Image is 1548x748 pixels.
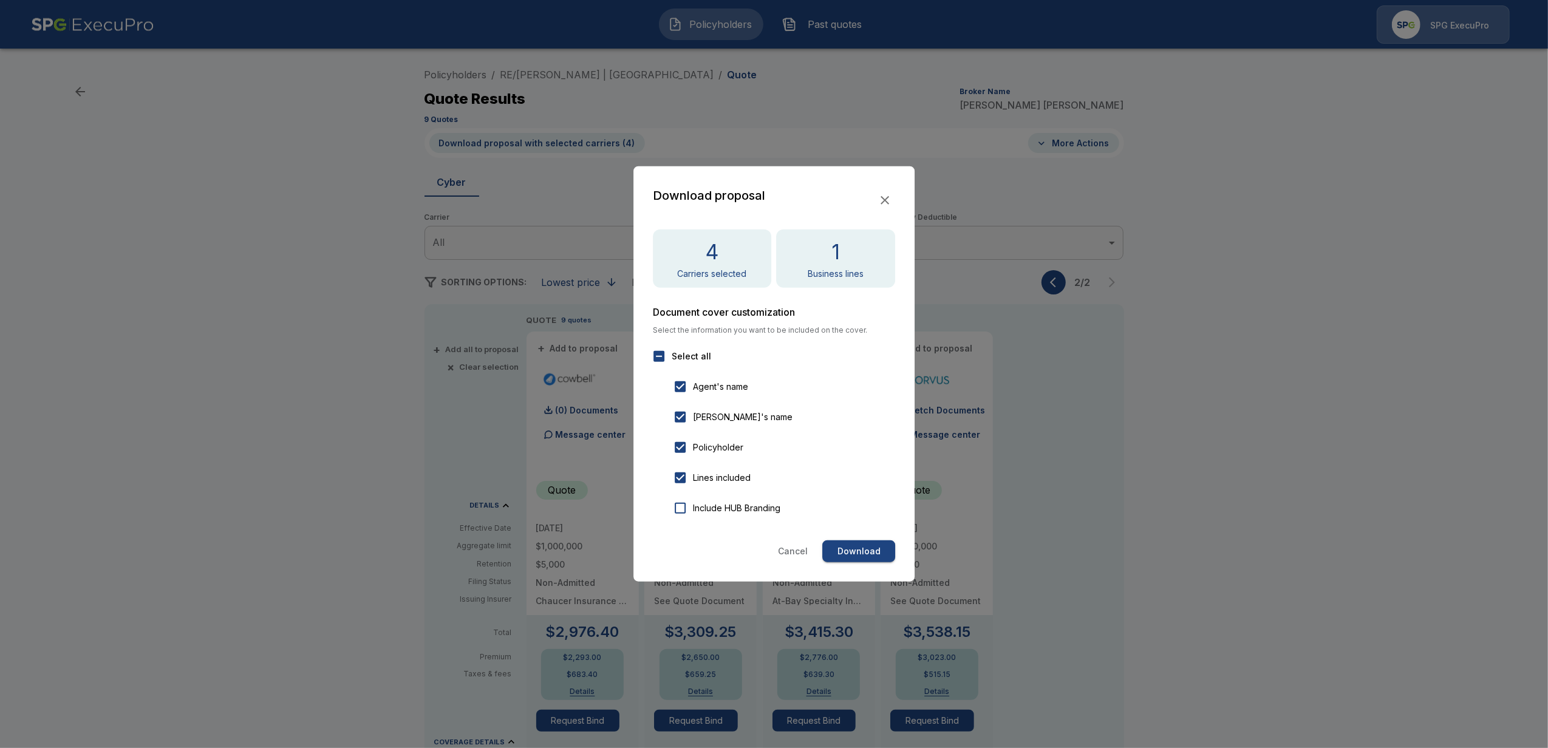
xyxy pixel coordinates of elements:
span: Lines included [693,471,751,484]
span: Policyholder [693,441,743,454]
span: Select the information you want to be included on the cover. [653,327,896,334]
button: Cancel [773,540,813,563]
span: [PERSON_NAME]'s name [693,410,793,423]
span: Include HUB Branding [693,501,780,514]
span: Select all [672,350,711,362]
h4: 1 [831,239,840,265]
h6: Document cover customization [653,307,896,317]
h2: Download proposal [653,186,765,205]
h4: 4 [706,239,718,265]
span: Agent's name [693,380,748,393]
p: Carriers selected [678,270,747,278]
button: Download [822,540,895,563]
p: Business lines [808,270,864,278]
